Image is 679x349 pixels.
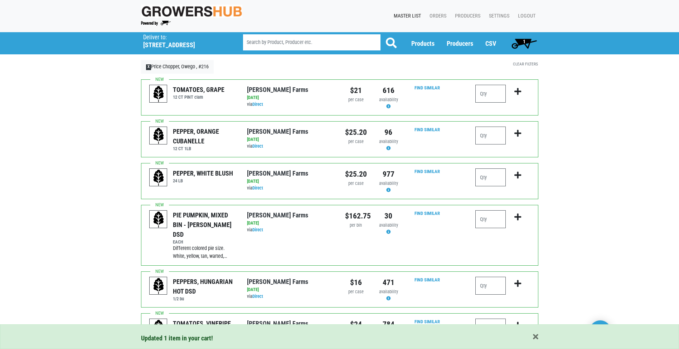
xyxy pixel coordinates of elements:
h6: 24 LB [173,178,233,183]
input: Qty [475,85,506,103]
a: Master List [388,9,424,23]
span: … [224,253,227,259]
div: $16 [345,277,367,288]
a: Logout [512,9,538,23]
a: Clear Filters [513,62,538,67]
img: placeholder-variety-43d6402dacf2d531de610a020419775a.svg [150,277,168,295]
a: Direct [252,143,263,149]
div: 96 [378,127,399,138]
span: availability [379,139,398,144]
span: 1 [523,39,525,44]
span: X [146,64,151,70]
div: $162.75 [345,210,367,222]
img: placeholder-variety-43d6402dacf2d531de610a020419775a.svg [150,85,168,103]
div: 30 [378,210,399,222]
span: Price Chopper, Owego , #216 (42 W Main St, Owego, NY 13827, USA) [143,32,230,49]
a: Producers [447,40,473,47]
a: [PERSON_NAME] Farms [247,128,308,135]
a: [PERSON_NAME] Farms [247,86,308,93]
p: Deliver to: [143,34,225,41]
div: PIE PUMPKIN, MIXED BIN - [PERSON_NAME] DSD [173,210,236,239]
a: Find Similar [414,277,440,282]
div: per case [345,180,367,187]
a: [PERSON_NAME] Farms [247,278,308,285]
img: placeholder-variety-43d6402dacf2d531de610a020419775a.svg [150,319,168,337]
div: per case [345,97,367,103]
div: $25.20 [345,127,367,138]
h6: EACH [173,239,236,245]
a: XPrice Chopper, Owego , #216 [141,60,214,74]
a: [PERSON_NAME] Farms [247,169,308,177]
h6: 1/2 bu [173,296,236,301]
div: $24 [345,319,367,330]
a: Find Similar [414,85,440,90]
a: Direct [252,102,263,107]
a: Find Similar [414,169,440,174]
div: [DATE] [247,286,334,293]
img: placeholder-variety-43d6402dacf2d531de610a020419775a.svg [150,169,168,187]
div: via [247,101,334,108]
div: per case [345,289,367,295]
div: 471 [378,277,399,288]
span: availability [379,97,398,102]
input: Qty [475,127,506,144]
div: PEPPER, WHITE BLUSH [173,168,233,178]
a: Products [411,40,435,47]
div: 616 [378,85,399,96]
div: PEPPERS, HUNGARIAN HOT DSD [173,277,236,296]
div: [DATE] [247,220,334,227]
img: placeholder-variety-43d6402dacf2d531de610a020419775a.svg [150,127,168,145]
input: Search by Product, Producer etc. [243,34,380,50]
input: Qty [475,168,506,186]
div: via [247,185,334,192]
h5: [STREET_ADDRESS] [143,41,225,49]
div: [DATE] [247,94,334,101]
div: TOMATOES, GRAPE [173,85,224,94]
div: TOMATOES, VINERIPE DSD [173,319,236,338]
input: Qty [475,277,506,295]
div: per bin [345,222,367,229]
a: Find Similar [414,211,440,216]
a: 1 [508,36,540,50]
a: Find Similar [414,127,440,132]
div: Different colored pie size. White, yellow, tan, warted, [173,245,236,260]
div: PEPPER, ORANGE CUBANELLE [173,127,236,146]
h6: 12 CT PINT clam [173,94,224,100]
a: [PERSON_NAME] Farms [247,320,308,327]
div: 784 [378,319,399,330]
div: via [247,293,334,300]
div: via [247,143,334,150]
a: [PERSON_NAME] Farms [247,211,308,219]
a: CSV [485,40,496,47]
a: Direct [252,185,263,191]
input: Qty [475,210,506,228]
a: Orders [424,9,449,23]
div: via [247,227,334,234]
a: Find Similar [414,319,440,324]
img: Powered by Big Wheelbarrow [141,21,171,26]
span: availability [379,222,398,228]
div: $21 [345,85,367,96]
div: [DATE] [247,136,334,143]
h6: 12 CT 1LB [173,146,236,151]
div: 977 [378,168,399,180]
a: Direct [252,294,263,299]
a: Settings [483,9,512,23]
div: per case [345,138,367,145]
span: availability [379,289,398,294]
div: [DATE] [247,178,334,185]
img: placeholder-variety-43d6402dacf2d531de610a020419775a.svg [150,211,168,228]
div: $25.20 [345,168,367,180]
img: original-fc7597fdc6adbb9d0e2ae620e786d1a2.jpg [141,5,243,18]
a: Producers [449,9,483,23]
input: Qty [475,319,506,336]
span: availability [379,181,398,186]
a: Direct [252,227,263,232]
div: Updated 1 item in your cart! [141,333,538,343]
